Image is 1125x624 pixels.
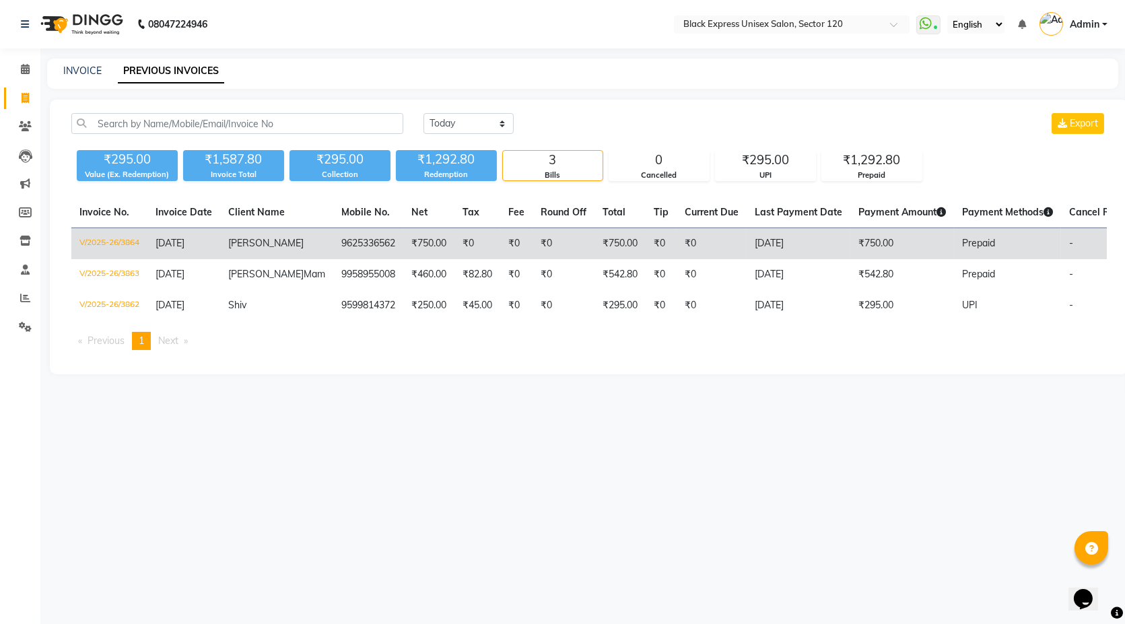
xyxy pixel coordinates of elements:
[139,335,144,347] span: 1
[1070,18,1099,32] span: Admin
[500,259,533,290] td: ₹0
[158,335,178,347] span: Next
[34,5,127,43] img: logo
[63,65,102,77] a: INVOICE
[646,290,677,321] td: ₹0
[403,259,454,290] td: ₹460.00
[156,299,184,311] span: [DATE]
[228,299,246,311] span: Shiv
[716,170,815,181] div: UPI
[716,151,815,170] div: ₹295.00
[1069,299,1073,311] span: -
[500,228,533,260] td: ₹0
[822,170,922,181] div: Prepaid
[396,150,497,169] div: ₹1,292.80
[609,170,709,181] div: Cancelled
[503,151,603,170] div: 3
[850,290,954,321] td: ₹295.00
[755,206,842,218] span: Last Payment Date
[541,206,586,218] span: Round Off
[396,169,497,180] div: Redemption
[677,290,747,321] td: ₹0
[962,237,995,249] span: Prepaid
[747,290,850,321] td: [DATE]
[677,228,747,260] td: ₹0
[962,299,978,311] span: UPI
[654,206,669,218] span: Tip
[1069,268,1073,280] span: -
[71,332,1107,350] nav: Pagination
[508,206,524,218] span: Fee
[71,228,147,260] td: V/2025-26/3864
[79,206,129,218] span: Invoice No.
[677,259,747,290] td: ₹0
[77,169,178,180] div: Value (Ex. Redemption)
[454,228,500,260] td: ₹0
[747,228,850,260] td: [DATE]
[609,151,709,170] div: 0
[71,290,147,321] td: V/2025-26/3862
[500,290,533,321] td: ₹0
[454,259,500,290] td: ₹82.80
[594,290,646,321] td: ₹295.00
[603,206,625,218] span: Total
[118,59,224,83] a: PREVIOUS INVOICES
[503,170,603,181] div: Bills
[533,290,594,321] td: ₹0
[403,228,454,260] td: ₹750.00
[333,228,403,260] td: 9625336562
[183,169,284,180] div: Invoice Total
[1052,113,1104,134] button: Export
[685,206,739,218] span: Current Due
[156,237,184,249] span: [DATE]
[533,259,594,290] td: ₹0
[1068,570,1112,611] iframe: chat widget
[858,206,946,218] span: Payment Amount
[71,259,147,290] td: V/2025-26/3863
[463,206,479,218] span: Tax
[333,259,403,290] td: 9958955008
[533,228,594,260] td: ₹0
[156,268,184,280] span: [DATE]
[71,113,403,134] input: Search by Name/Mobile/Email/Invoice No
[646,228,677,260] td: ₹0
[454,290,500,321] td: ₹45.00
[594,228,646,260] td: ₹750.00
[850,228,954,260] td: ₹750.00
[148,5,207,43] b: 08047224946
[646,259,677,290] td: ₹0
[1070,117,1098,129] span: Export
[962,206,1053,218] span: Payment Methods
[1039,12,1063,36] img: Admin
[228,237,304,249] span: [PERSON_NAME]
[747,259,850,290] td: [DATE]
[228,206,285,218] span: Client Name
[333,290,403,321] td: 9599814372
[403,290,454,321] td: ₹250.00
[1069,237,1073,249] span: -
[228,268,304,280] span: [PERSON_NAME]
[962,268,995,280] span: Prepaid
[289,150,390,169] div: ₹295.00
[850,259,954,290] td: ₹542.80
[411,206,428,218] span: Net
[289,169,390,180] div: Collection
[183,150,284,169] div: ₹1,587.80
[88,335,125,347] span: Previous
[77,150,178,169] div: ₹295.00
[304,268,325,280] span: Mam
[156,206,212,218] span: Invoice Date
[822,151,922,170] div: ₹1,292.80
[594,259,646,290] td: ₹542.80
[341,206,390,218] span: Mobile No.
